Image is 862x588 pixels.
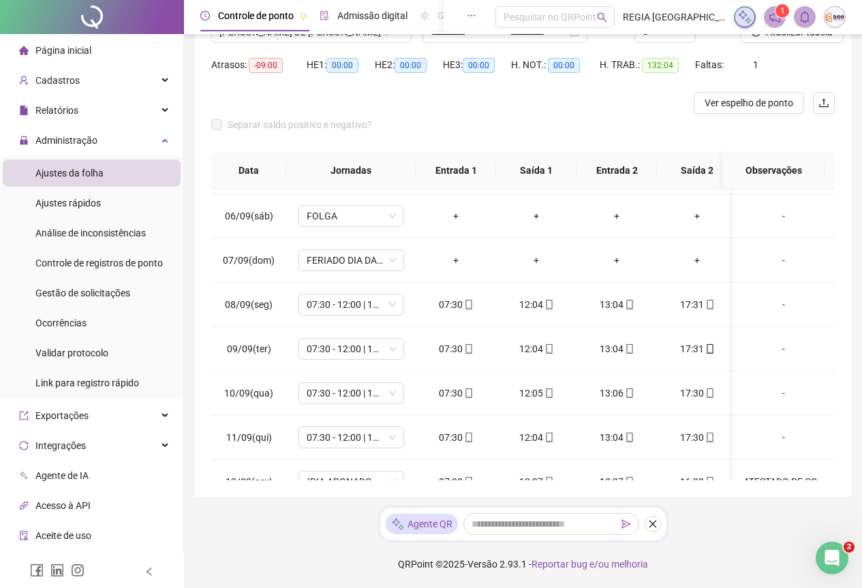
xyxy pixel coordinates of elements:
span: Admissão digital [337,10,407,21]
div: - [743,386,824,401]
span: mobile [624,344,634,354]
div: HE 2: [375,57,443,73]
img: 88388 [825,7,845,27]
span: Versão [467,559,497,570]
div: H. NOT.: [511,57,600,73]
span: mobile [704,344,715,354]
span: Ajustes rápidos [35,198,101,208]
img: sparkle-icon.fc2bf0ac1784a2077858766a79e2daf3.svg [391,517,405,531]
div: 07:30 [427,474,485,489]
span: Integrações [35,440,86,451]
span: Separar saldo positivo e negativo? [222,117,378,132]
div: HE 3: [443,57,511,73]
div: + [587,208,646,223]
span: mobile [463,433,474,442]
span: 2 [844,542,855,553]
span: Gestão de férias [437,10,506,21]
span: 06/09(sáb) [225,211,273,221]
div: - [743,430,824,445]
span: mobile [624,300,634,309]
span: Validar protocolo [35,347,108,358]
span: -09:00 [249,58,283,73]
span: mobile [704,388,715,398]
span: 00:00 [326,58,358,73]
span: mobile [463,388,474,398]
div: 13:06 [587,386,646,401]
span: linkedin [50,563,64,577]
span: file-done [320,11,329,20]
div: 13:37 [587,474,646,489]
span: search [597,12,607,22]
span: mobile [624,433,634,442]
span: bell [799,11,811,23]
div: HE 1: [307,57,375,73]
span: Relatórios [35,105,78,116]
div: + [507,208,566,223]
span: Aceite de uso [35,530,91,541]
th: Saída 1 [496,152,576,189]
div: - [743,253,824,268]
span: mobile [624,477,634,486]
span: Análise de inconsistências [35,228,146,238]
span: 00:00 [548,58,580,73]
div: 12:05 [507,386,566,401]
img: sparkle-icon.fc2bf0ac1784a2077858766a79e2daf3.svg [737,10,752,25]
span: Exportações [35,410,89,421]
span: Administração [35,135,97,146]
span: mobile [543,388,554,398]
span: instagram [71,563,84,577]
span: 08/09(seg) [225,299,273,310]
span: Reportar bug e/ou melhoria [532,559,648,570]
div: H. TRAB.: [600,57,695,73]
span: mobile [543,344,554,354]
div: Atrasos: [211,57,307,73]
span: Link para registro rápido [35,377,139,388]
div: - [743,208,824,223]
div: 13:04 [587,430,646,445]
th: Entrada 1 [416,152,496,189]
div: 07:30 [427,297,485,312]
sup: 1 [775,4,789,18]
span: mobile [624,388,634,398]
span: Ver espelho de ponto [705,95,793,110]
span: (DIA ABONADO PARCIALMENTE) [307,471,396,492]
span: upload [818,97,829,108]
span: facebook [30,563,44,577]
span: send [621,519,631,529]
span: export [19,411,29,420]
div: 17:30 [668,386,726,401]
div: + [668,208,726,223]
div: 13:04 [587,341,646,356]
span: 07:30 - 12:00 | 13:00 - 17:30 [307,383,396,403]
span: 12/09(sex) [226,476,273,487]
span: FERIADO DIA DA INDEPENDÊNCIA [307,250,396,270]
span: Faltas: [695,59,726,70]
div: - [743,341,824,356]
div: 17:31 [668,341,726,356]
span: mobile [543,477,554,486]
span: REGIA [GEOGRAPHIC_DATA] - BEE HUB EMPRESARIAL [623,10,726,25]
div: 17:30 [668,430,726,445]
span: 00:00 [463,58,495,73]
div: + [427,253,485,268]
span: 09/09(ter) [227,343,271,354]
div: 13:04 [587,297,646,312]
div: + [427,208,485,223]
span: mobile [543,433,554,442]
span: mobile [463,344,474,354]
span: mobile [704,300,715,309]
span: user-add [19,76,29,85]
div: Agente QR [386,514,458,534]
span: 07:30 - 12:00 | 13:00 - 17:30 [307,294,396,315]
span: home [19,46,29,55]
span: 1 [780,6,785,16]
div: + [587,253,646,268]
span: Gestão de solicitações [35,288,130,298]
span: mobile [704,477,715,486]
span: sync [19,441,29,450]
span: 00:00 [395,58,427,73]
span: ellipsis [467,11,476,20]
span: mobile [543,300,554,309]
th: Jornadas [286,152,416,189]
footer: QRPoint © 2025 - 2.93.1 - [184,540,862,588]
